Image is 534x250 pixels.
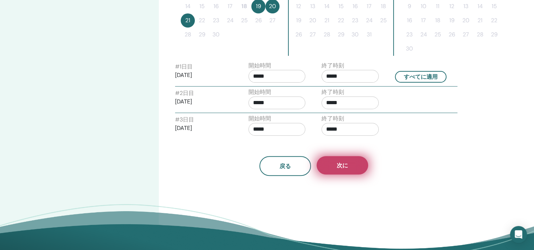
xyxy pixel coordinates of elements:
button: 23 [402,28,416,42]
button: 31 [362,28,376,42]
button: 30 [348,28,362,42]
label: 終了時刻 [322,61,344,70]
label: #3日目 [175,115,194,124]
button: 28 [320,28,334,42]
label: 終了時刻 [322,114,344,123]
button: 25 [237,13,251,28]
button: 22 [195,13,209,28]
button: 29 [195,28,209,42]
button: 戻る [259,156,311,176]
button: 24 [223,13,237,28]
button: 19 [445,13,459,28]
button: 27 [459,28,473,42]
button: 20 [459,13,473,28]
button: 29 [334,28,348,42]
button: 23 [348,13,362,28]
label: 開始時間 [248,61,271,70]
label: 開始時間 [248,114,271,123]
button: 次に [317,156,368,174]
button: 24 [362,13,376,28]
label: #1日目 [175,63,193,71]
button: 18 [431,13,445,28]
button: 30 [402,42,416,56]
p: [DATE] [175,97,232,106]
button: 28 [181,28,195,42]
label: 開始時間 [248,88,271,96]
button: 21 [320,13,334,28]
button: 30 [209,28,223,42]
button: 16 [402,13,416,28]
button: 29 [487,28,501,42]
button: 22 [334,13,348,28]
button: 21 [473,13,487,28]
p: [DATE] [175,71,232,79]
button: 26 [445,28,459,42]
button: 28 [473,28,487,42]
button: 26 [292,28,306,42]
button: 24 [416,28,431,42]
span: 次に [337,162,348,169]
span: 戻る [280,162,291,170]
div: インターコムメッセンジャーを開く [510,226,527,243]
button: 26 [251,13,265,28]
button: 27 [306,28,320,42]
button: 25 [376,13,390,28]
button: 23 [209,13,223,28]
button: 19 [292,13,306,28]
button: 27 [265,13,280,28]
button: 22 [487,13,501,28]
button: 25 [431,28,445,42]
button: 20 [306,13,320,28]
label: 終了時刻 [322,88,344,96]
label: #2日目 [175,89,194,97]
button: 21 [181,13,195,28]
button: すべてに適用 [395,71,446,83]
p: [DATE] [175,124,232,132]
button: 17 [416,13,431,28]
